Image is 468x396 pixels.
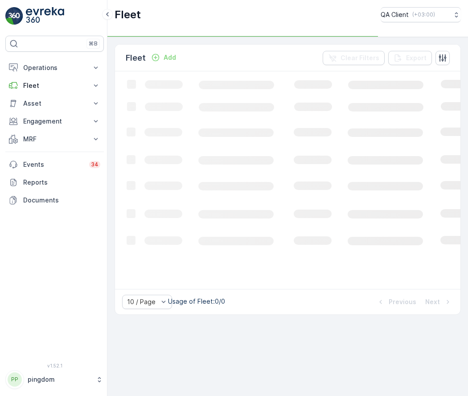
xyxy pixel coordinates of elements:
[406,54,427,62] p: Export
[23,135,86,144] p: MRF
[23,117,86,126] p: Engagement
[5,370,104,389] button: PPpingdom
[5,191,104,209] a: Documents
[23,196,100,205] p: Documents
[323,51,385,65] button: Clear Filters
[23,178,100,187] p: Reports
[28,375,91,384] p: pingdom
[5,173,104,191] a: Reports
[381,7,461,22] button: QA Client(+03:00)
[424,297,453,307] button: Next
[115,8,141,22] p: Fleet
[5,112,104,130] button: Engagement
[23,81,86,90] p: Fleet
[5,95,104,112] button: Asset
[89,40,98,47] p: ⌘B
[91,161,99,168] p: 34
[23,160,84,169] p: Events
[23,63,86,72] p: Operations
[148,52,180,63] button: Add
[8,372,22,387] div: PP
[381,10,409,19] p: QA Client
[5,7,23,25] img: logo
[388,51,432,65] button: Export
[412,11,435,18] p: ( +03:00 )
[5,156,104,173] a: Events34
[26,7,64,25] img: logo_light-DOdMpM7g.png
[5,59,104,77] button: Operations
[164,53,176,62] p: Add
[5,363,104,368] span: v 1.52.1
[341,54,379,62] p: Clear Filters
[389,297,416,306] p: Previous
[375,297,417,307] button: Previous
[5,77,104,95] button: Fleet
[168,297,225,306] p: Usage of Fleet : 0/0
[425,297,440,306] p: Next
[5,130,104,148] button: MRF
[23,99,86,108] p: Asset
[126,52,146,64] p: Fleet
